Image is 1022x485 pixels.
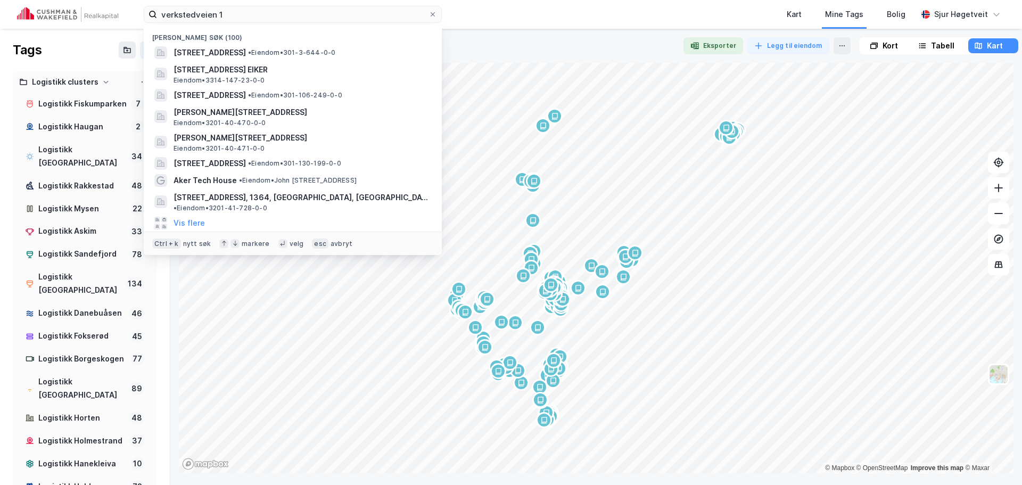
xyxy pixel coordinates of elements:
[38,434,126,448] div: Logistikk Holmestrand
[131,97,144,110] div: 7
[174,76,265,85] span: Eiendom • 3314-147-23-0-0
[19,220,151,242] a: Logistikk Askim33
[683,37,743,54] button: Eksporter
[477,339,493,355] div: Map marker
[478,292,494,308] div: Map marker
[594,264,610,280] div: Map marker
[130,330,144,343] div: 45
[476,290,492,306] div: Map marker
[545,373,561,389] div: Map marker
[543,299,559,315] div: Map marker
[19,139,151,174] a: Logistikk [GEOGRAPHIC_DATA]34
[615,269,631,285] div: Map marker
[19,266,151,301] a: Logistikk [GEOGRAPHIC_DATA]134
[331,240,352,248] div: avbryt
[721,129,737,145] div: Map marker
[451,281,467,297] div: Map marker
[883,39,898,52] div: Kort
[535,118,551,134] div: Map marker
[969,434,1022,485] iframe: Chat Widget
[130,352,144,365] div: 77
[546,275,562,291] div: Map marker
[542,281,558,297] div: Map marker
[475,290,491,306] div: Map marker
[553,301,568,317] div: Map marker
[525,212,541,228] div: Map marker
[38,352,126,366] div: Logistikk Borgeskogen
[157,6,428,22] input: Søk på adresse, matrikkel, gårdeiere, leietakere eller personer
[38,330,126,343] div: Logistikk Fokserød
[38,179,125,193] div: Logistikk Rakkestad
[911,464,963,472] a: Improve this map
[32,76,98,89] div: Logistikk clusters
[627,245,643,261] div: Map marker
[617,249,633,265] div: Map marker
[541,364,557,380] div: Map marker
[19,453,151,475] a: Logistikk Hanekleiva10
[19,116,151,138] a: Logistikk Haugan2
[179,63,1013,473] canvas: Map
[825,8,863,21] div: Mine Tags
[174,119,266,127] span: Eiendom • 3201-40-470-0-0
[489,359,505,375] div: Map marker
[174,63,429,76] span: [STREET_ADDRESS] EIKER
[988,364,1009,384] img: Z
[457,304,473,320] div: Map marker
[543,270,559,286] div: Map marker
[248,91,342,100] span: Eiendom • 301-106-249-0-0
[174,191,429,204] span: [STREET_ADDRESS], 1364, [GEOGRAPHIC_DATA], [GEOGRAPHIC_DATA]
[19,302,151,324] a: Logistikk Danebuåsen46
[479,291,495,307] div: Map marker
[290,240,304,248] div: velg
[730,122,746,138] div: Map marker
[174,204,267,212] span: Eiendom • 3201-41-728-0-0
[19,198,151,220] a: Logistikk Mysen22
[174,174,237,187] span: Aker Tech House
[453,301,469,317] div: Map marker
[451,299,467,315] div: Map marker
[38,120,127,134] div: Logistikk Haugan
[969,434,1022,485] div: Kontrollprogram for chat
[312,239,328,249] div: esc
[467,319,483,335] div: Map marker
[747,37,829,54] button: Legg til eiendom
[496,357,512,373] div: Map marker
[502,355,518,371] div: Map marker
[126,277,144,290] div: 134
[718,120,734,136] div: Map marker
[510,363,526,379] div: Map marker
[547,108,563,124] div: Map marker
[856,464,908,472] a: OpenStreetMap
[248,91,251,99] span: •
[129,307,144,320] div: 46
[490,363,506,379] div: Map marker
[583,258,599,274] div: Map marker
[152,239,181,249] div: Ctrl + k
[616,244,632,260] div: Map marker
[825,464,854,472] a: Mapbox
[515,268,531,284] div: Map marker
[130,248,144,261] div: 78
[38,307,125,320] div: Logistikk Danebuåsen
[539,367,555,383] div: Map marker
[174,46,246,59] span: [STREET_ADDRESS]
[183,240,211,248] div: nytt søk
[537,284,553,300] div: Map marker
[965,464,990,472] a: Maxar
[174,131,429,144] span: [PERSON_NAME][STREET_ADDRESS]
[19,371,151,406] a: Logistikk [GEOGRAPHIC_DATA]89
[248,48,251,56] span: •
[546,352,562,368] div: Map marker
[514,171,530,187] div: Map marker
[19,325,151,347] a: Logistikk Fokserød45
[38,375,125,402] div: Logistikk [GEOGRAPHIC_DATA]
[544,355,560,371] div: Map marker
[130,202,144,215] div: 22
[19,93,151,115] a: Logistikk Fiskumparken7
[475,339,491,355] div: Map marker
[449,301,465,317] div: Map marker
[130,434,144,447] div: 37
[13,42,42,59] div: Tags
[38,97,127,111] div: Logistikk Fiskumparken
[174,89,246,102] span: [STREET_ADDRESS]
